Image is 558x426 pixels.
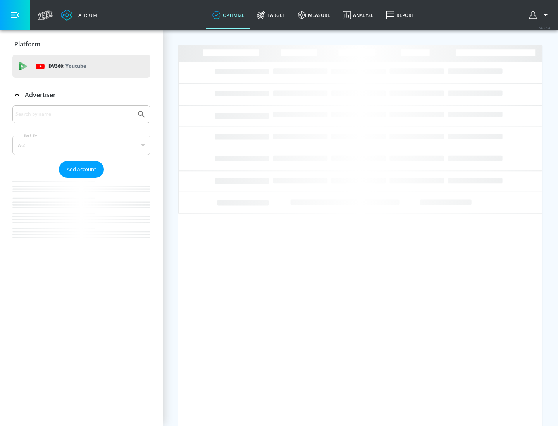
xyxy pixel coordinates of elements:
a: Analyze [336,1,380,29]
p: Advertiser [25,91,56,99]
div: Advertiser [12,105,150,253]
nav: list of Advertiser [12,178,150,253]
div: A-Z [12,136,150,155]
p: Youtube [65,62,86,70]
p: DV360: [48,62,86,70]
span: Add Account [67,165,96,174]
span: v 4.25.4 [539,26,550,30]
div: Atrium [75,12,97,19]
input: Search by name [15,109,133,119]
p: Platform [14,40,40,48]
div: Platform [12,33,150,55]
label: Sort By [22,133,39,138]
a: Atrium [61,9,97,21]
a: measure [291,1,336,29]
div: DV360: Youtube [12,55,150,78]
a: Target [251,1,291,29]
div: Advertiser [12,84,150,106]
button: Add Account [59,161,104,178]
a: Report [380,1,420,29]
a: optimize [206,1,251,29]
